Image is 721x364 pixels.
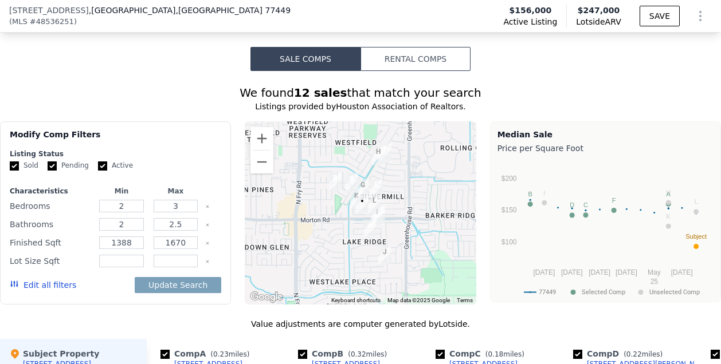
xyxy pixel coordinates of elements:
text: Subject [685,233,707,240]
a: Terms [457,297,473,303]
span: , [GEOGRAPHIC_DATA] 77449 [175,6,291,15]
span: 0.18 [488,350,503,358]
button: Clear [205,223,210,227]
div: 19319 Clevera Walk Ln [368,201,390,230]
text: H [666,189,671,196]
text: [DATE] [561,268,583,276]
img: Google [248,290,285,304]
div: 3258 Sunny Meadows Ln [341,168,363,197]
span: $247,000 [578,6,620,15]
button: Clear [205,204,210,209]
text: [DATE] [671,268,692,276]
div: Median Sale [497,129,714,140]
div: Comp D [573,348,667,359]
a: Open this area in Google Maps (opens a new window) [248,290,285,304]
svg: A chart. [497,156,711,299]
input: Sold [10,161,19,171]
div: 19414 Lazy Valley Dr [363,190,385,219]
div: 19426 Hillside Springs Cir [359,215,381,244]
button: Rental Comps [360,47,471,71]
div: Comp B [298,348,391,359]
text: D [570,201,574,208]
text: $200 [501,175,516,183]
div: 3347 Deermoss Dr [365,175,387,203]
div: Listing Status [10,149,221,159]
input: Active [98,161,107,171]
div: 3215 Amber Meadow Dr [324,168,346,196]
strong: 12 sales [294,86,347,100]
span: ( miles) [481,350,529,358]
label: Active [98,161,133,171]
label: Sold [10,161,38,171]
button: Clear [205,259,210,264]
div: Finished Sqft [10,235,92,251]
div: Characteristics [10,187,92,196]
span: Lotside ARV [576,16,621,27]
text: K [666,213,671,220]
span: 0.32 [351,350,366,358]
input: Pending [48,161,57,171]
span: Active Listing [503,16,557,27]
text: F [612,197,616,204]
button: Update Search [135,277,221,293]
text: $150 [501,206,516,214]
text: [DATE] [533,268,555,276]
text: I [543,189,545,196]
span: 0.23 [213,350,229,358]
button: SAVE [640,6,680,26]
span: MLS [12,16,28,27]
div: Max [151,187,200,196]
text: [DATE] [616,268,637,276]
button: Show Options [689,5,712,27]
button: Zoom out [250,151,273,173]
span: ( miles) [206,350,254,358]
div: ( ) [9,16,77,27]
span: 0.22 [626,350,642,358]
text: 77449 [539,288,556,296]
text: C [583,201,588,208]
div: Price per Square Foot [497,140,714,156]
span: $156,000 [510,5,552,16]
span: ( miles) [619,350,667,358]
div: 19327 Clevera Walk Ln [366,201,388,230]
text: 25 [650,278,658,286]
button: Zoom in [250,127,273,150]
div: 19422 Wildoats Dr [367,141,389,170]
div: Min [97,187,146,196]
text: Selected Comp [582,288,625,296]
span: Map data ©2025 Google [387,297,450,303]
div: 19523 Munsey Ct [352,175,374,203]
div: Lot Size Sqft [10,253,92,269]
text: L [694,198,698,205]
text: May [648,268,661,276]
text: [DATE] [589,268,610,276]
text: $100 [501,238,516,246]
button: Edit all filters [10,279,76,291]
div: Modify Comp Filters [10,129,221,149]
div: 3303 Mayfly Ct [346,185,367,214]
button: Clear [205,241,210,246]
span: ( miles) [343,350,391,358]
div: Bedrooms [10,198,92,214]
div: Subject Property [9,348,99,359]
div: Comp C [436,348,529,359]
div: 2631 Creek Arbor Cir [374,242,395,270]
div: Bathrooms [10,216,92,232]
button: Keyboard shortcuts [331,296,381,304]
label: Pending [48,161,89,171]
button: Sale Comps [250,47,360,71]
span: # 48536251 [30,16,74,27]
div: 19514 Lazy Valley Dr [351,191,373,219]
span: [STREET_ADDRESS] [9,5,89,16]
div: 19406 Misty Cove Dr [374,139,396,167]
span: , [GEOGRAPHIC_DATA] [89,5,291,16]
text: A [666,191,671,197]
text: B [528,191,532,197]
div: Comp A [160,348,254,359]
text: Unselected Comp [649,288,700,296]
